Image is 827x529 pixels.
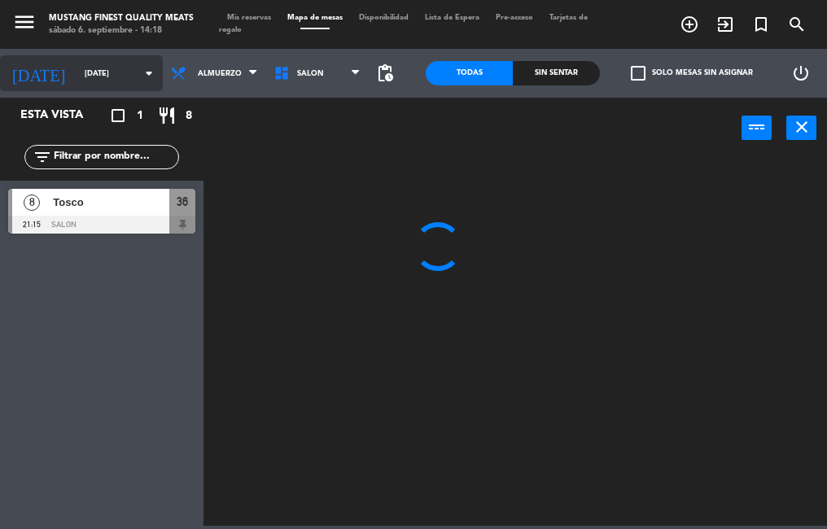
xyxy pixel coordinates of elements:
span: SALON [297,69,323,78]
i: restaurant [157,106,177,125]
div: Sin sentar [513,61,600,85]
i: turned_in_not [751,15,771,34]
button: power_input [742,116,772,140]
span: 8 [24,195,40,211]
div: sábado 6. septiembre - 14:18 [49,24,194,37]
span: Disponibilidad [351,14,417,21]
button: close [786,116,816,140]
label: Solo mesas sin asignar [631,66,753,81]
span: Mis reservas [219,14,279,21]
div: Esta vista [8,106,117,125]
i: crop_square [108,106,128,125]
span: Tosco [53,194,169,211]
span: check_box_outline_blank [631,66,645,81]
i: arrow_drop_down [139,63,159,83]
span: Lista de Espera [417,14,488,21]
span: Mapa de mesas [279,14,351,21]
span: Almuerzo [198,69,242,78]
input: Filtrar por nombre... [52,148,178,166]
span: 8 [186,107,192,125]
span: Pre-acceso [488,14,541,21]
div: Todas [426,61,513,85]
i: power_settings_new [791,63,811,83]
button: menu [12,10,37,39]
i: search [787,15,807,34]
span: 1 [137,107,143,125]
i: close [792,117,812,137]
i: filter_list [33,147,52,167]
span: pending_actions [375,63,395,83]
i: power_input [747,117,767,137]
i: exit_to_app [715,15,735,34]
i: add_circle_outline [680,15,699,34]
i: menu [12,10,37,34]
span: 36 [177,192,188,212]
div: Mustang Finest Quality Meats [49,12,194,24]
